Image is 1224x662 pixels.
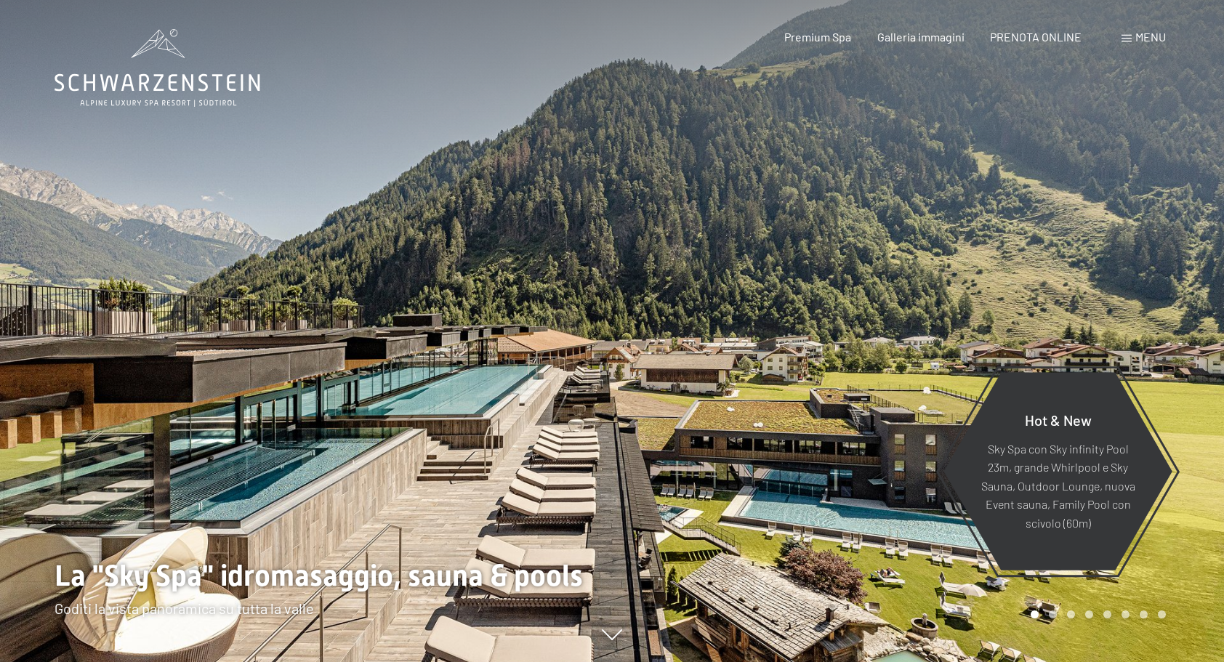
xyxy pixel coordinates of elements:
a: PRENOTA ONLINE [990,30,1082,44]
div: Carousel Page 8 [1158,610,1166,618]
span: Menu [1135,30,1166,44]
span: Hot & New [1025,411,1092,428]
div: Carousel Page 6 [1122,610,1130,618]
div: Carousel Pagination [1026,610,1166,618]
div: Carousel Page 2 [1049,610,1057,618]
div: Carousel Page 5 [1103,610,1111,618]
div: Carousel Page 4 [1085,610,1093,618]
div: Carousel Page 7 [1140,610,1148,618]
a: Galleria immagini [877,30,965,44]
a: Premium Spa [784,30,851,44]
a: Hot & New Sky Spa con Sky infinity Pool 23m, grande Whirlpool e Sky Sauna, Outdoor Lounge, nuova ... [943,371,1173,571]
p: Sky Spa con Sky infinity Pool 23m, grande Whirlpool e Sky Sauna, Outdoor Lounge, nuova Event saun... [979,439,1137,532]
div: Carousel Page 3 [1067,610,1075,618]
div: Carousel Page 1 (Current Slide) [1031,610,1039,618]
